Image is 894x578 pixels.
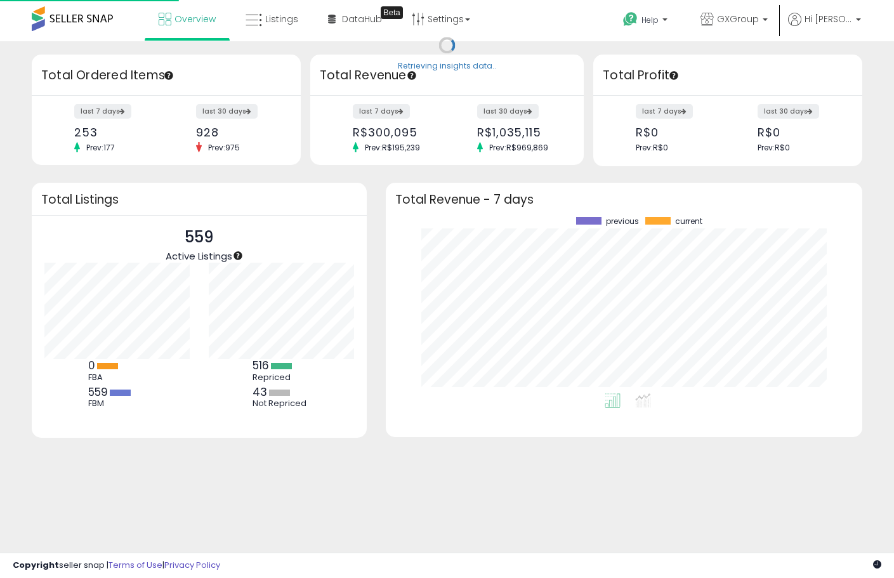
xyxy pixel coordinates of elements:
div: R$0 [636,126,718,139]
div: Tooltip anchor [406,70,417,81]
label: last 30 days [477,104,539,119]
h3: Total Profit [603,67,853,84]
div: 253 [74,126,157,139]
span: Prev: R$969,869 [483,142,555,153]
div: Retrieving insights data.. [398,61,496,72]
b: 43 [253,384,267,400]
label: last 30 days [758,104,819,119]
b: 0 [88,358,95,373]
div: R$300,095 [353,126,437,139]
span: DataHub [342,13,382,25]
b: 559 [88,384,108,400]
div: Not Repriced [253,398,310,409]
a: Help [613,2,680,41]
span: Prev: R$0 [758,142,790,153]
span: Prev: R$0 [636,142,668,153]
div: FBM [88,398,145,409]
span: Prev: R$195,239 [358,142,426,153]
h3: Total Ordered Items [41,67,291,84]
div: Tooltip anchor [668,70,680,81]
label: last 7 days [636,104,693,119]
strong: Copyright [13,559,59,571]
p: 559 [166,225,232,249]
span: Prev: 975 [202,142,246,153]
h3: Total Revenue [320,67,574,84]
div: 928 [196,126,279,139]
span: previous [606,217,639,226]
b: 516 [253,358,269,373]
span: Listings [265,13,298,25]
label: last 30 days [196,104,258,119]
div: Tooltip anchor [381,6,403,19]
h3: Total Revenue - 7 days [395,195,853,204]
span: Prev: 177 [80,142,121,153]
span: Overview [174,13,216,25]
span: Hi [PERSON_NAME] [805,13,852,25]
h3: Total Listings [41,195,357,204]
span: GXGroup [717,13,759,25]
div: Tooltip anchor [232,250,244,261]
div: FBA [88,372,145,383]
span: current [675,217,702,226]
span: Help [641,15,659,25]
div: R$1,035,115 [477,126,562,139]
div: seller snap | | [13,560,220,572]
div: Tooltip anchor [163,70,174,81]
label: last 7 days [353,104,410,119]
a: Privacy Policy [164,559,220,571]
div: R$0 [758,126,840,139]
label: last 7 days [74,104,131,119]
span: Active Listings [166,249,232,263]
i: Get Help [622,11,638,27]
div: Repriced [253,372,310,383]
a: Terms of Use [108,559,162,571]
a: Hi [PERSON_NAME] [788,13,861,41]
